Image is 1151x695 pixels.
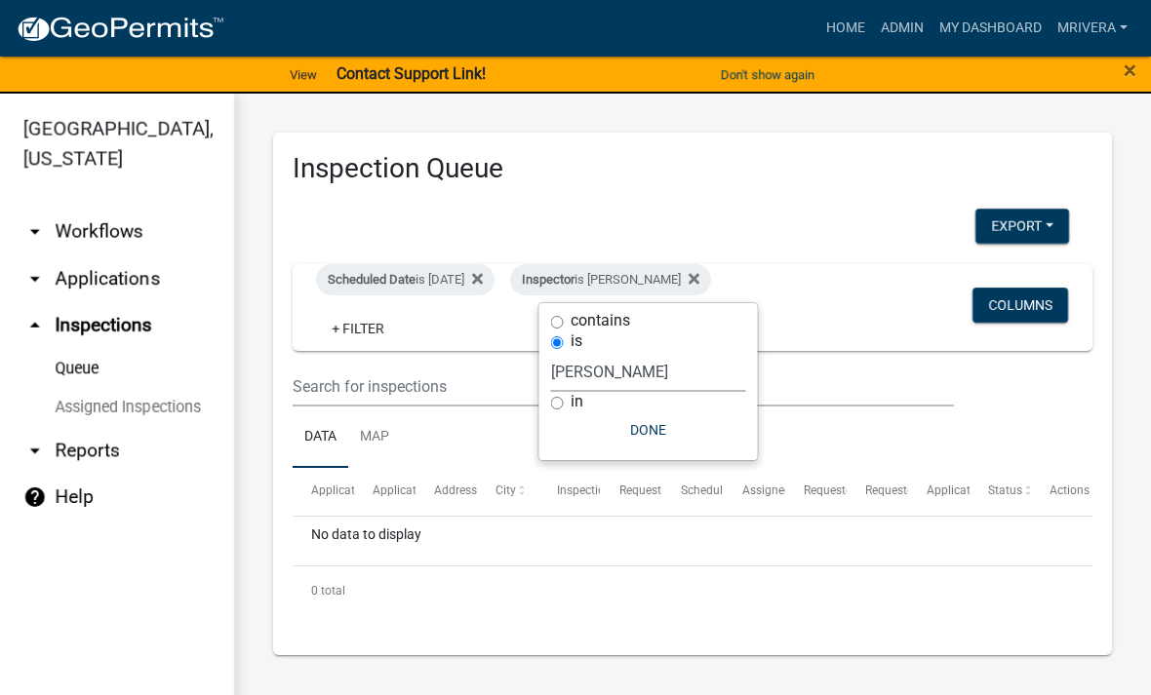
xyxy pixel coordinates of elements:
[619,483,701,497] span: Requested Date
[1050,483,1090,497] span: Actions
[1124,58,1136,82] button: Close
[293,367,954,406] input: Search for inspections
[373,483,461,497] span: Application Type
[348,406,401,469] a: Map
[496,483,516,497] span: City
[23,267,47,290] i: arrow_drop_down
[785,468,847,515] datatable-header-cell: Requestor Name
[908,468,970,515] datatable-header-cell: Application Description
[293,517,1092,565] div: No data to display
[1124,57,1136,84] span: ×
[293,152,1092,185] h3: Inspection Queue
[804,483,892,497] span: Requestor Name
[316,264,495,295] div: is [DATE]
[354,468,416,515] datatable-header-cell: Application Type
[416,468,477,515] datatable-header-cell: Address
[681,483,765,497] span: Scheduled Time
[927,483,1050,497] span: Application Description
[551,412,746,447] button: Done
[23,220,47,244] i: arrow_drop_down
[282,58,325,91] a: View
[434,483,477,497] span: Address
[571,333,582,349] label: is
[847,468,908,515] datatable-header-cell: Requestor Phone
[571,394,583,409] label: in
[1050,10,1135,47] a: mrivera
[600,468,661,515] datatable-header-cell: Requested Date
[972,288,1068,323] button: Columns
[742,483,843,497] span: Assigned Inspector
[337,64,486,83] strong: Contact Support Link!
[873,10,932,47] a: Admin
[510,264,711,295] div: is [PERSON_NAME]
[293,406,348,469] a: Data
[328,272,416,287] span: Scheduled Date
[865,483,955,497] span: Requestor Phone
[557,483,640,497] span: Inspection Type
[571,313,630,328] label: contains
[23,314,47,337] i: arrow_drop_up
[538,468,600,515] datatable-header-cell: Inspection Type
[23,439,47,462] i: arrow_drop_down
[713,58,822,91] button: Don't show again
[723,468,784,515] datatable-header-cell: Assigned Inspector
[23,485,47,509] i: help
[932,10,1050,47] a: My Dashboard
[818,10,873,47] a: Home
[477,468,538,515] datatable-header-cell: City
[522,272,575,287] span: Inspector
[661,468,723,515] datatable-header-cell: Scheduled Time
[1031,468,1092,515] datatable-header-cell: Actions
[988,483,1022,497] span: Status
[293,468,354,515] datatable-header-cell: Application
[316,311,400,346] a: + Filter
[975,209,1069,244] button: Export
[970,468,1031,515] datatable-header-cell: Status
[311,483,372,497] span: Application
[293,566,1092,615] div: 0 total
